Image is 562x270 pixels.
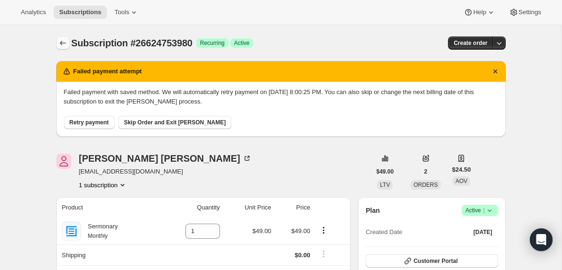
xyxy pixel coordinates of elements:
th: Quantity [159,197,223,218]
span: Analytics [21,9,46,16]
span: [DATE] [474,228,492,236]
span: Skip Order and Exit [PERSON_NAME] [124,119,226,126]
div: [PERSON_NAME] [PERSON_NAME] [79,154,252,163]
span: $49.00 [291,227,310,235]
th: Product [56,197,159,218]
button: Shipping actions [316,249,331,259]
th: Price [274,197,313,218]
button: 2 [419,165,433,178]
span: ORDERS [413,182,438,188]
button: Create order [448,36,493,50]
button: Subscriptions [53,6,107,19]
small: Monthly [88,233,108,239]
p: Failed payment with saved method. We will automatically retry payment on [DATE] 8:00:25 PM. You c... [64,87,498,106]
span: [EMAIL_ADDRESS][DOMAIN_NAME] [79,167,252,176]
span: Tools [114,9,129,16]
div: Open Intercom Messenger [530,228,553,251]
span: Help [473,9,486,16]
button: Product actions [316,225,331,235]
span: LTV [380,182,390,188]
button: Skip Order and Exit [PERSON_NAME] [118,116,231,129]
span: Recurring [200,39,225,47]
button: Product actions [79,180,127,190]
th: Shipping [56,244,159,265]
span: AOV [456,178,467,184]
span: Retry payment [70,119,109,126]
button: Retry payment [64,116,114,129]
button: Dismiss notification [489,65,502,78]
button: $49.00 [371,165,400,178]
span: $49.00 [377,168,394,175]
span: 2 [424,168,428,175]
span: Active [465,206,494,215]
span: $24.50 [452,165,471,174]
h2: Failed payment attempt [73,67,142,76]
button: Customer Portal [366,254,498,268]
span: Created Date [366,227,402,237]
span: Subscription #26624753980 [71,38,193,48]
button: Settings [503,6,547,19]
span: Settings [518,9,541,16]
img: product img [62,222,81,241]
div: Sermonary [81,222,118,241]
span: Subscriptions [59,9,101,16]
span: Customer Portal [413,257,457,265]
button: Tools [109,6,144,19]
span: $49.00 [253,227,272,235]
span: Create order [454,39,487,47]
h2: Plan [366,206,380,215]
span: $0.00 [295,252,310,259]
button: Subscriptions [56,36,70,50]
button: Help [458,6,501,19]
span: Active [234,39,250,47]
th: Unit Price [223,197,274,218]
span: | [483,207,484,214]
button: Analytics [15,6,52,19]
button: [DATE] [468,226,498,239]
span: Edgar Reed [56,154,71,169]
